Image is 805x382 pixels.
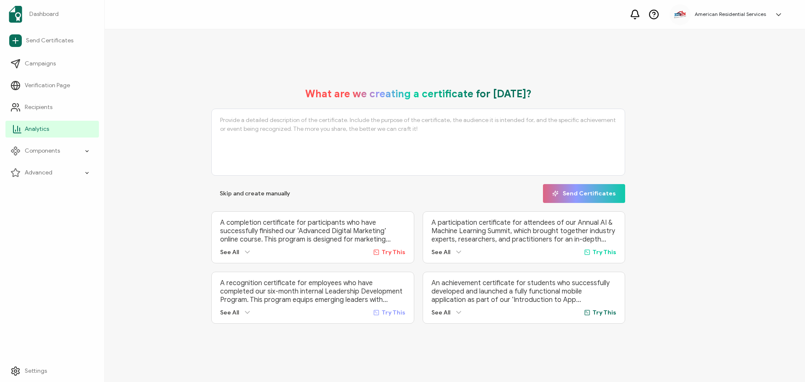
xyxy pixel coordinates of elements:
span: Analytics [25,125,49,133]
span: See All [431,309,450,316]
button: Send Certificates [543,184,625,203]
span: See All [220,309,239,316]
span: Recipients [25,103,52,112]
img: db2c6d1d-95b6-4946-8eb1-cdceab967bda.png [674,10,686,19]
span: Send Certificates [26,36,73,45]
span: Skip and create manually [220,191,290,197]
a: Recipients [5,99,99,116]
button: Skip and create manually [211,184,299,203]
h5: American Residential Services [695,11,766,17]
a: Settings [5,363,99,379]
p: A participation certificate for attendees of our Annual AI & Machine Learning Summit, which broug... [431,218,617,244]
p: An achievement certificate for students who successfully developed and launched a fully functiona... [431,279,617,304]
span: Try This [382,249,405,256]
span: Settings [25,367,47,375]
a: Dashboard [5,3,99,26]
span: Try This [382,309,405,316]
span: Try This [592,309,616,316]
span: Advanced [25,169,52,177]
a: Analytics [5,121,99,138]
span: Campaigns [25,60,56,68]
a: Campaigns [5,55,99,72]
span: See All [220,249,239,256]
span: Components [25,147,60,155]
p: A completion certificate for participants who have successfully finished our ‘Advanced Digital Ma... [220,218,405,244]
span: Verification Page [25,81,70,90]
span: Try This [592,249,616,256]
img: sertifier-logomark-colored.svg [9,6,22,23]
span: See All [431,249,450,256]
p: A recognition certificate for employees who have completed our six-month internal Leadership Deve... [220,279,405,304]
a: Verification Page [5,77,99,94]
a: Send Certificates [5,31,99,50]
span: Dashboard [29,10,59,18]
span: Send Certificates [552,190,616,197]
h1: What are we creating a certificate for [DATE]? [305,88,532,100]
